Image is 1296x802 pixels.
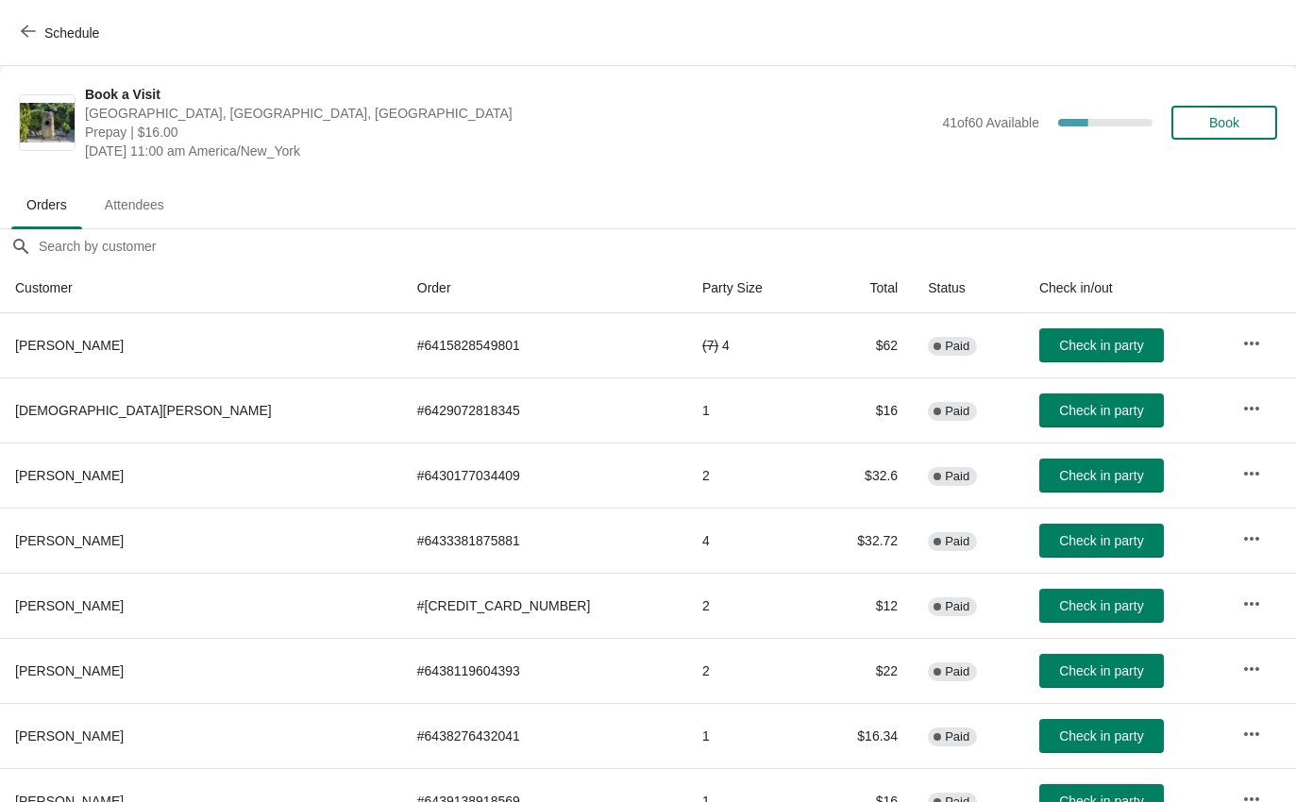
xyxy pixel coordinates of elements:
[1024,263,1227,313] th: Check in/out
[15,663,124,678] span: [PERSON_NAME]
[44,25,99,41] span: Schedule
[9,16,114,50] button: Schedule
[85,123,933,142] span: Prepay | $16.00
[687,377,814,443] td: 1
[687,638,814,703] td: 2
[687,263,814,313] th: Party Size
[814,508,913,573] td: $32.72
[85,85,933,104] span: Book a Visit
[90,188,179,222] span: Attendees
[1171,106,1277,140] button: Book
[402,313,687,377] td: # 6415828549801
[15,403,272,418] span: [DEMOGRAPHIC_DATA][PERSON_NAME]
[15,728,124,744] span: [PERSON_NAME]
[1059,533,1143,548] span: Check in party
[15,598,124,613] span: [PERSON_NAME]
[814,443,913,508] td: $32.6
[85,104,933,123] span: [GEOGRAPHIC_DATA], [GEOGRAPHIC_DATA], [GEOGRAPHIC_DATA]
[687,508,814,573] td: 4
[402,508,687,573] td: # 6433381875881
[814,573,913,638] td: $12
[15,338,124,353] span: [PERSON_NAME]
[942,115,1039,130] span: 41 of 60 Available
[1209,115,1239,130] span: Book
[945,339,969,354] span: Paid
[814,703,913,768] td: $16.34
[1059,403,1143,418] span: Check in party
[814,638,913,703] td: $22
[402,443,687,508] td: # 6430177034409
[814,313,913,377] td: $62
[402,573,687,638] td: # [CREDIT_CARD_NUMBER]
[945,729,969,744] span: Paid
[1059,663,1143,678] span: Check in party
[11,188,82,222] span: Orders
[1059,338,1143,353] span: Check in party
[945,599,969,614] span: Paid
[1039,719,1164,753] button: Check in party
[945,469,969,484] span: Paid
[15,468,124,483] span: [PERSON_NAME]
[1039,459,1164,493] button: Check in party
[1059,728,1143,744] span: Check in party
[20,103,75,142] img: Book a Visit
[1039,524,1164,558] button: Check in party
[687,703,814,768] td: 1
[814,377,913,443] td: $16
[687,313,814,377] td: 4
[1039,589,1164,623] button: Check in party
[402,638,687,703] td: # 6438119604393
[402,703,687,768] td: # 6438276432041
[945,404,969,419] span: Paid
[1059,468,1143,483] span: Check in party
[1059,598,1143,613] span: Check in party
[814,263,913,313] th: Total
[402,377,687,443] td: # 6429072818345
[702,338,718,353] del: ( 7 )
[38,229,1296,263] input: Search by customer
[687,573,814,638] td: 2
[687,443,814,508] td: 2
[945,664,969,679] span: Paid
[402,263,687,313] th: Order
[1039,393,1164,427] button: Check in party
[15,533,124,548] span: [PERSON_NAME]
[1039,654,1164,688] button: Check in party
[945,534,969,549] span: Paid
[1039,328,1164,362] button: Check in party
[913,263,1024,313] th: Status
[85,142,933,160] span: [DATE] 11:00 am America/New_York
